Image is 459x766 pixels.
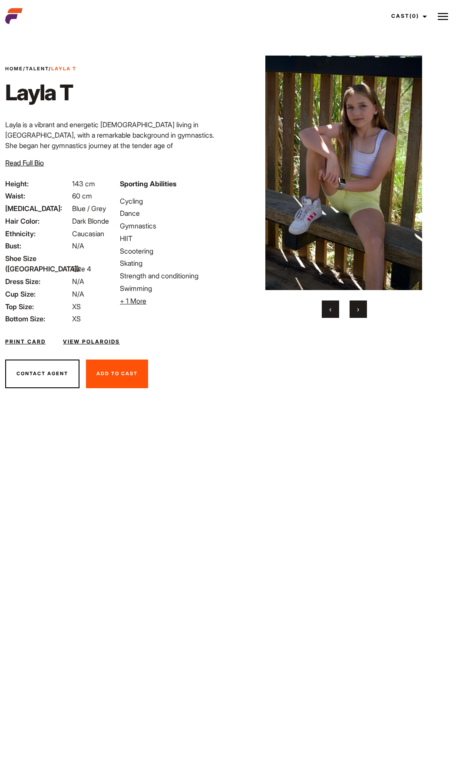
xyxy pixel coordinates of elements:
[72,191,92,200] span: 60 cm
[5,241,70,251] span: Bust:
[438,11,448,22] img: Burger icon
[5,178,70,189] span: Height:
[120,297,146,305] span: + 1 More
[5,7,23,25] img: cropped-aefm-brand-fav-22-square.png
[72,264,91,273] span: Size 4
[5,301,70,312] span: Top Size:
[72,302,81,311] span: XS
[120,221,224,231] li: Gymnastics
[72,179,95,188] span: 143 cm
[120,283,224,294] li: Swimming
[72,277,84,286] span: N/A
[5,216,70,226] span: Hair Color:
[5,66,23,72] a: Home
[72,290,84,298] span: N/A
[5,191,70,201] span: Waist:
[72,204,106,213] span: Blue / Grey
[383,4,432,28] a: Cast(0)
[120,179,176,188] strong: Sporting Abilities
[120,208,224,218] li: Dance
[5,119,225,224] p: Layla is a vibrant and energetic [DEMOGRAPHIC_DATA] living in [GEOGRAPHIC_DATA], with a remarkabl...
[5,360,79,388] button: Contact Agent
[357,305,359,314] span: Next
[5,158,44,168] button: Read Full Bio
[250,56,437,290] img: image0 2
[120,233,224,244] li: HIIT
[5,276,70,287] span: Dress Size:
[120,246,224,256] li: Scootering
[72,217,109,225] span: Dark Blonde
[5,65,76,73] span: / /
[120,196,224,206] li: Cycling
[409,13,419,19] span: (0)
[329,305,331,314] span: Previous
[72,229,104,238] span: Caucasian
[72,314,81,323] span: XS
[51,66,76,72] strong: Layla T
[5,228,70,239] span: Ethnicity:
[120,271,224,281] li: Strength and conditioning
[5,314,70,324] span: Bottom Size:
[5,338,46,346] a: Print Card
[5,158,44,167] span: Read Full Bio
[96,370,138,376] span: Add To Cast
[5,289,70,299] span: Cup Size:
[72,241,84,250] span: N/A
[26,66,49,72] a: Talent
[63,338,120,346] a: View Polaroids
[120,258,224,268] li: Skating
[5,203,70,214] span: [MEDICAL_DATA]:
[5,253,70,274] span: Shoe Size ([GEOGRAPHIC_DATA]):
[86,360,148,388] button: Add To Cast
[5,79,76,106] h1: Layla T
